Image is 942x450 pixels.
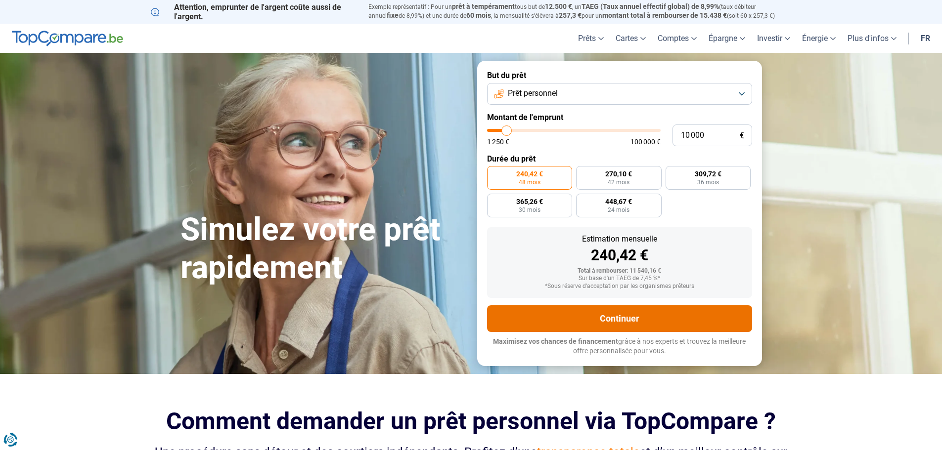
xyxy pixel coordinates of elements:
div: 240,42 € [495,248,744,263]
a: Plus d'infos [842,24,902,53]
span: Prêt personnel [508,88,558,99]
span: 1 250 € [487,138,509,145]
div: Total à rembourser: 11 540,16 € [495,268,744,275]
span: prêt à tempérament [452,2,515,10]
div: Sur base d'un TAEG de 7,45 %* [495,275,744,282]
label: But du prêt [487,71,752,80]
span: € [740,131,744,140]
p: Exemple représentatif : Pour un tous but de , un (taux débiteur annuel de 8,99%) et une durée de ... [368,2,792,20]
span: 100 000 € [630,138,661,145]
a: Énergie [796,24,842,53]
a: Épargne [703,24,751,53]
span: 309,72 € [695,170,721,177]
img: TopCompare [12,31,123,46]
div: Estimation mensuelle [495,235,744,243]
span: 42 mois [608,179,629,185]
span: 240,42 € [516,170,543,177]
label: Montant de l'emprunt [487,113,752,122]
span: 365,26 € [516,198,543,205]
span: 30 mois [519,207,540,213]
h1: Simulez votre prêt rapidement [180,211,465,287]
span: 36 mois [697,179,719,185]
span: 448,67 € [605,198,632,205]
span: TAEG (Taux annuel effectif global) de 8,99% [582,2,719,10]
span: 12.500 € [545,2,572,10]
p: Attention, emprunter de l'argent coûte aussi de l'argent. [151,2,357,21]
button: Prêt personnel [487,83,752,105]
span: 270,10 € [605,170,632,177]
a: fr [915,24,936,53]
span: Maximisez vos chances de financement [493,337,618,345]
a: Investir [751,24,796,53]
a: Comptes [652,24,703,53]
span: 24 mois [608,207,629,213]
span: 48 mois [519,179,540,185]
label: Durée du prêt [487,154,752,164]
span: 60 mois [466,11,491,19]
div: *Sous réserve d'acceptation par les organismes prêteurs [495,283,744,290]
a: Prêts [572,24,610,53]
h2: Comment demander un prêt personnel via TopCompare ? [151,408,792,435]
a: Cartes [610,24,652,53]
button: Continuer [487,305,752,332]
span: 257,3 € [559,11,582,19]
span: fixe [387,11,399,19]
p: grâce à nos experts et trouvez la meilleure offre personnalisée pour vous. [487,337,752,356]
span: montant total à rembourser de 15.438 € [602,11,727,19]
